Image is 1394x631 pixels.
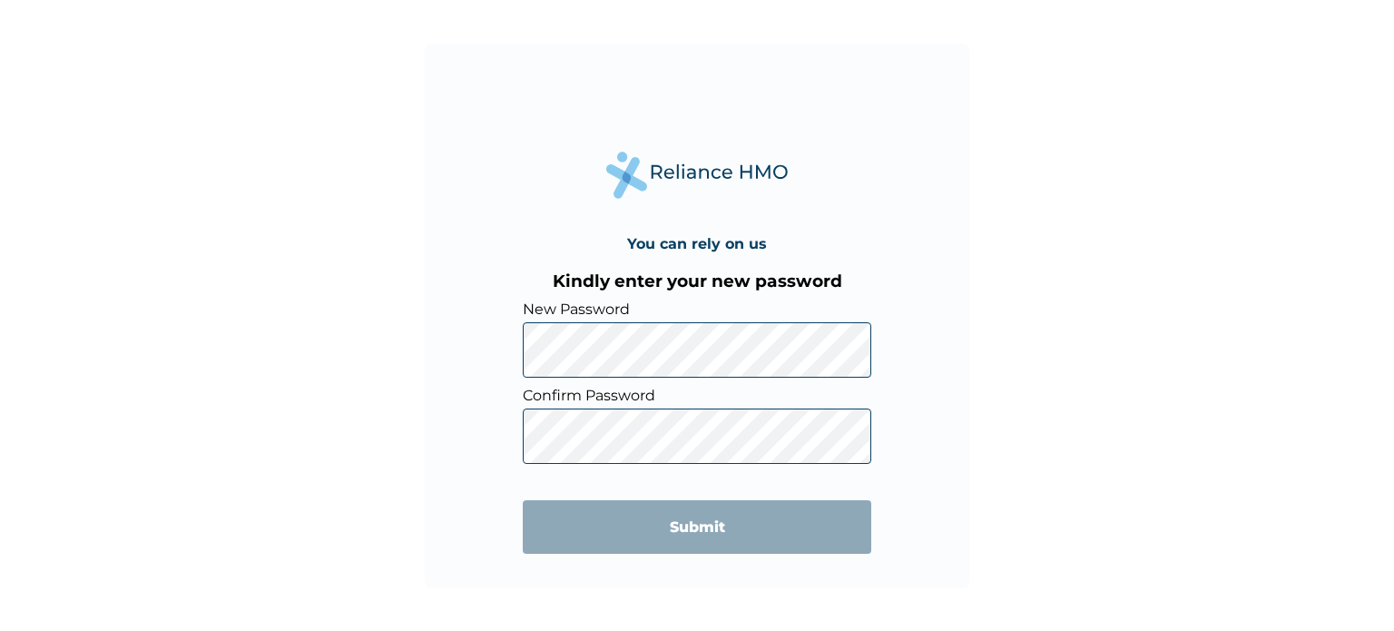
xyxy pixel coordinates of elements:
label: New Password [523,301,871,318]
h3: Kindly enter your new password [523,271,871,291]
label: Confirm Password [523,387,871,404]
h4: You can rely on us [627,235,767,252]
img: Reliance Health's Logo [606,152,788,198]
input: Submit [523,500,871,554]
